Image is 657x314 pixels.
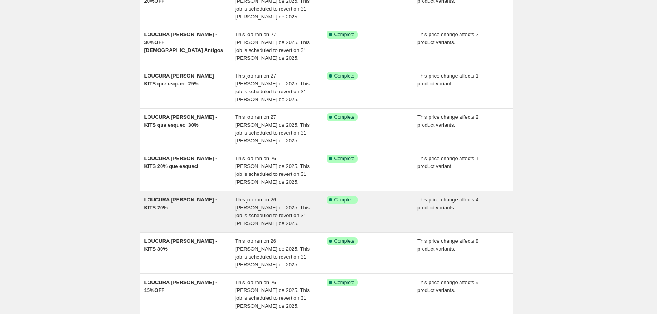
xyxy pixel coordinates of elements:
[334,114,354,120] span: Complete
[417,155,478,169] span: This price change affects 1 product variant.
[334,197,354,203] span: Complete
[235,238,310,268] span: This job ran on 26 [PERSON_NAME] de 2025. This job is scheduled to revert on 31 [PERSON_NAME] de ...
[417,279,478,293] span: This price change affects 9 product variants.
[235,279,310,309] span: This job ran on 26 [PERSON_NAME] de 2025. This job is scheduled to revert on 31 [PERSON_NAME] de ...
[334,155,354,162] span: Complete
[334,238,354,244] span: Complete
[144,279,217,293] span: LOUCURA [PERSON_NAME] - 15%OFF
[417,73,478,87] span: This price change affects 1 product variant.
[144,155,217,169] span: LOUCURA [PERSON_NAME] - KITS 20% que esqueci
[235,31,310,61] span: This job ran on 27 [PERSON_NAME] de 2025. This job is scheduled to revert on 31 [PERSON_NAME] de ...
[417,238,478,252] span: This price change affects 8 product variants.
[417,31,478,45] span: This price change affects 2 product variants.
[235,155,310,185] span: This job ran on 26 [PERSON_NAME] de 2025. This job is scheduled to revert on 31 [PERSON_NAME] de ...
[144,73,217,87] span: LOUCURA [PERSON_NAME] - KITS que esqueci 25%
[144,238,217,252] span: LOUCURA [PERSON_NAME] - KITS 30%
[235,114,310,144] span: This job ran on 27 [PERSON_NAME] de 2025. This job is scheduled to revert on 31 [PERSON_NAME] de ...
[235,197,310,226] span: This job ran on 26 [PERSON_NAME] de 2025. This job is scheduled to revert on 31 [PERSON_NAME] de ...
[334,73,354,79] span: Complete
[144,197,217,211] span: LOUCURA [PERSON_NAME] - KITS 20%
[334,31,354,38] span: Complete
[235,73,310,102] span: This job ran on 27 [PERSON_NAME] de 2025. This job is scheduled to revert on 31 [PERSON_NAME] de ...
[144,31,223,53] span: LOUCURA [PERSON_NAME] - 30%OFF [DEMOGRAPHIC_DATA] Antigos
[144,114,217,128] span: LOUCURA [PERSON_NAME] - KITS que esqueci 30%
[417,197,478,211] span: This price change affects 4 product variants.
[334,279,354,286] span: Complete
[417,114,478,128] span: This price change affects 2 product variants.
